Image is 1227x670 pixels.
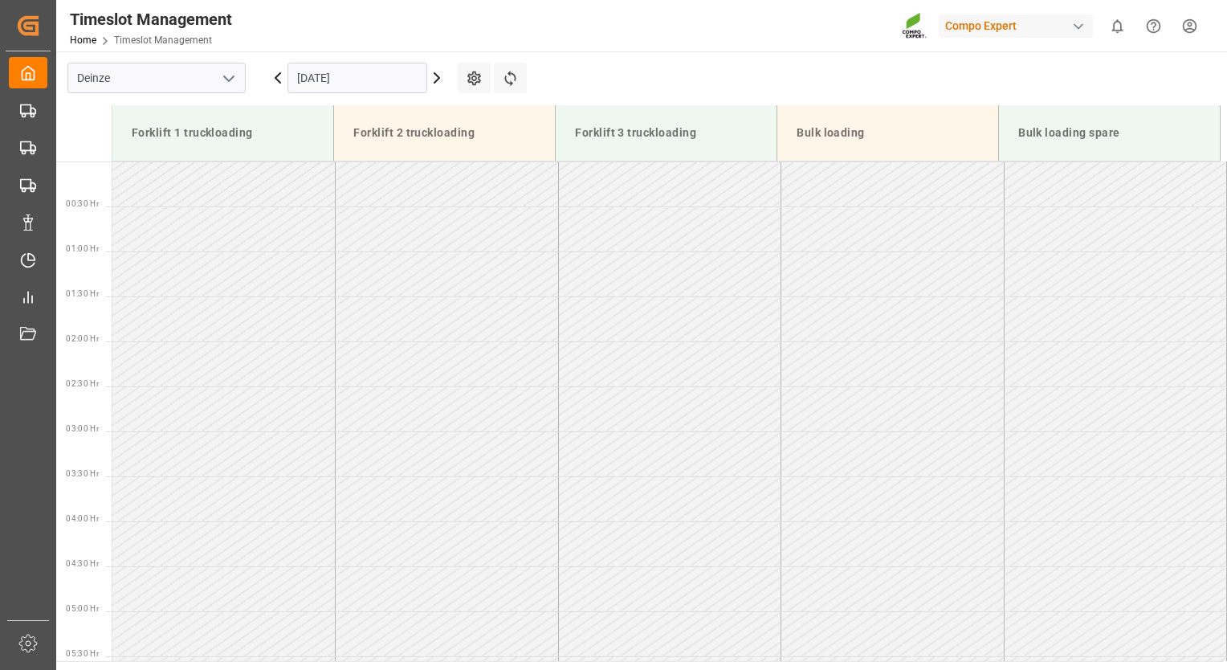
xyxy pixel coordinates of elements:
[66,514,99,523] span: 04:00 Hr
[66,649,99,658] span: 05:30 Hr
[1099,8,1135,44] button: show 0 new notifications
[902,12,927,40] img: Screenshot%202023-09-29%20at%2010.02.21.png_1712312052.png
[66,469,99,478] span: 03:30 Hr
[67,63,246,93] input: Type to search/select
[66,559,99,568] span: 04:30 Hr
[66,379,99,388] span: 02:30 Hr
[66,244,99,253] span: 01:00 Hr
[569,118,764,148] div: Forklift 3 truckloading
[66,289,99,298] span: 01:30 Hr
[790,118,985,148] div: Bulk loading
[66,199,99,208] span: 00:30 Hr
[1135,8,1172,44] button: Help Center
[939,10,1099,41] button: Compo Expert
[347,118,542,148] div: Forklift 2 truckloading
[939,14,1093,38] div: Compo Expert
[125,118,320,148] div: Forklift 1 truckloading
[66,334,99,343] span: 02:00 Hr
[66,604,99,613] span: 05:00 Hr
[1012,118,1207,148] div: Bulk loading spare
[70,7,232,31] div: Timeslot Management
[70,35,96,46] a: Home
[66,424,99,433] span: 03:00 Hr
[216,66,240,91] button: open menu
[287,63,427,93] input: DD.MM.YYYY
